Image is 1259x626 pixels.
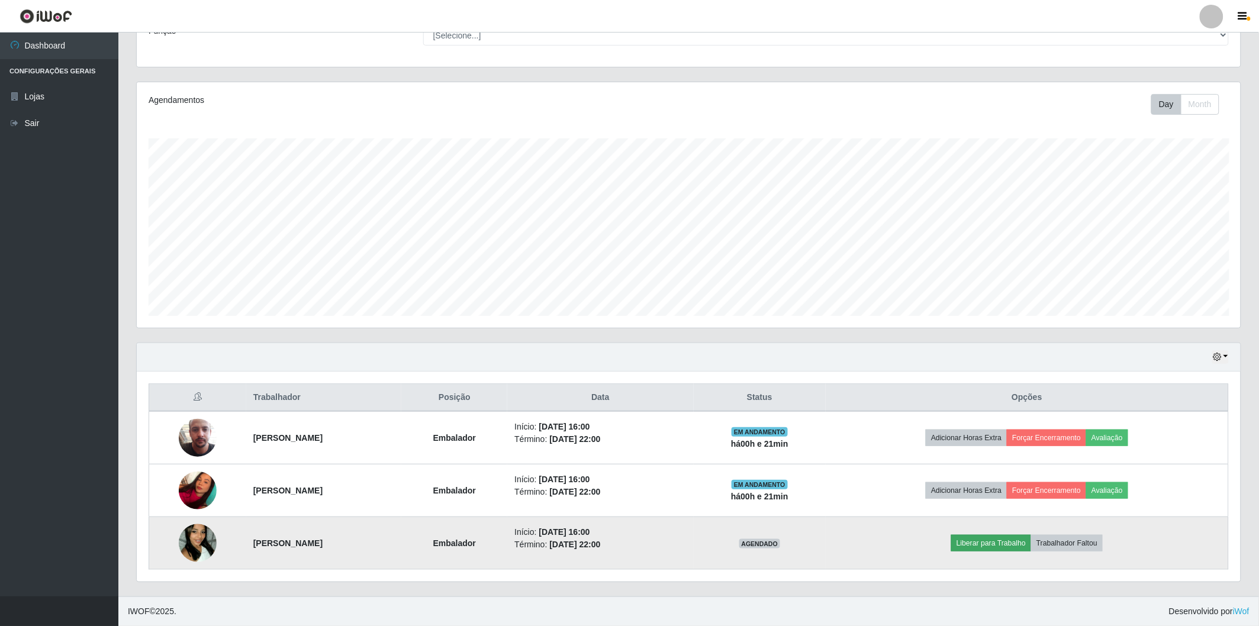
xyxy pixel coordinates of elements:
span: IWOF [128,606,150,616]
div: First group [1151,94,1219,115]
strong: Embalador [433,433,476,443]
time: [DATE] 16:00 [539,422,590,431]
span: AGENDADO [739,539,781,548]
div: Toolbar with button groups [1151,94,1229,115]
button: Day [1151,94,1181,115]
button: Avaliação [1086,482,1128,499]
time: [DATE] 16:00 [539,475,590,484]
li: Início: [514,421,686,433]
th: Opções [826,384,1228,412]
li: Término: [514,538,686,551]
button: Adicionar Horas Extra [926,482,1007,499]
a: iWof [1233,606,1250,616]
strong: Embalador [433,486,476,495]
li: Término: [514,486,686,498]
th: Posição [401,384,507,412]
img: CoreUI Logo [20,9,72,24]
div: Agendamentos [149,94,588,107]
strong: há 00 h e 21 min [731,492,788,501]
strong: [PERSON_NAME] [253,433,323,443]
strong: Embalador [433,538,476,548]
li: Início: [514,473,686,486]
button: Forçar Encerramento [1007,482,1086,499]
span: EM ANDAMENTO [732,427,788,437]
img: 1733184056200.jpeg [179,465,217,515]
strong: há 00 h e 21 min [731,439,788,448]
li: Início: [514,526,686,538]
button: Liberar para Trabalho [951,535,1031,551]
th: Trabalhador [246,384,402,412]
img: 1743267805927.jpeg [179,509,217,577]
th: Data [507,384,693,412]
li: Término: [514,433,686,446]
time: [DATE] 16:00 [539,527,590,537]
span: © 2025 . [128,605,176,618]
span: EM ANDAMENTO [732,480,788,489]
button: Month [1181,94,1219,115]
strong: [PERSON_NAME] [253,538,323,548]
button: Avaliação [1086,430,1128,446]
time: [DATE] 22:00 [550,487,601,496]
th: Status [694,384,826,412]
button: Forçar Encerramento [1007,430,1086,446]
img: 1745843945427.jpeg [179,404,217,472]
time: [DATE] 22:00 [550,540,601,549]
button: Adicionar Horas Extra [926,430,1007,446]
span: Desenvolvido por [1169,605,1250,618]
button: Trabalhador Faltou [1031,535,1103,551]
strong: [PERSON_NAME] [253,486,323,495]
time: [DATE] 22:00 [550,434,601,444]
